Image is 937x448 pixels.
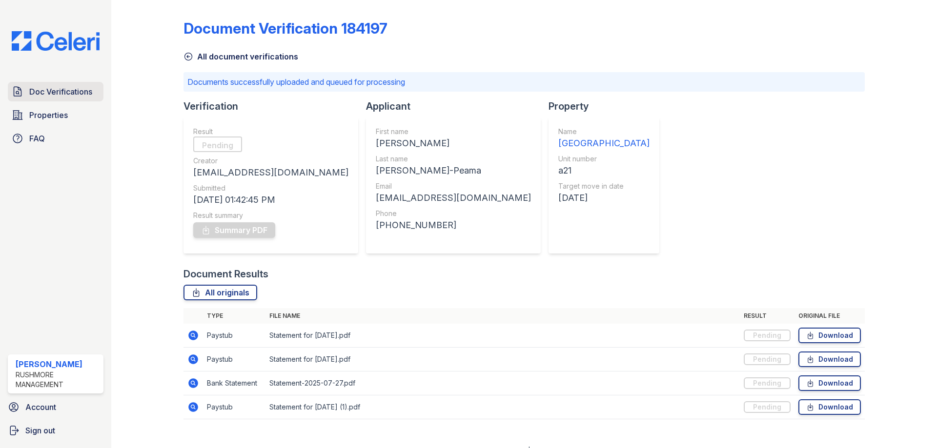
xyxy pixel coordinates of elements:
[376,127,531,136] div: First name
[4,31,107,51] img: CE_Logo_Blue-a8612792a0a2168367f1c8372b55b34899dd931a85d93a1a3d3e32e68fde9ad4.png
[366,99,549,113] div: Applicant
[558,181,650,191] div: Target move in date
[187,76,861,88] p: Documents successfully uploaded and queued for processing
[183,19,387,37] div: Document Verification 184197
[798,375,861,391] a: Download
[744,377,791,389] div: Pending
[376,209,531,218] div: Phone
[558,127,650,136] div: Name
[203,395,265,419] td: Paystub
[183,51,298,62] a: All document verifications
[794,308,865,324] th: Original file
[193,183,348,193] div: Submitted
[265,395,740,419] td: Statement for [DATE] (1).pdf
[193,136,242,152] div: Pending
[4,397,107,417] a: Account
[25,401,56,413] span: Account
[558,136,650,150] div: [GEOGRAPHIC_DATA]
[376,181,531,191] div: Email
[376,218,531,232] div: [PHONE_NUMBER]
[8,105,103,125] a: Properties
[558,127,650,150] a: Name [GEOGRAPHIC_DATA]
[16,358,100,370] div: [PERSON_NAME]
[558,164,650,177] div: a21
[29,86,92,97] span: Doc Verifications
[376,191,531,205] div: [EMAIL_ADDRESS][DOMAIN_NAME]
[376,154,531,164] div: Last name
[265,324,740,348] td: Statement for [DATE].pdf
[8,129,103,148] a: FAQ
[183,267,268,281] div: Document Results
[193,127,348,136] div: Result
[29,109,68,121] span: Properties
[798,351,861,367] a: Download
[265,348,740,371] td: Statement for [DATE].pdf
[16,370,100,390] div: Rushmore Management
[798,328,861,343] a: Download
[193,156,348,166] div: Creator
[8,82,103,101] a: Doc Verifications
[193,211,348,220] div: Result summary
[744,330,791,341] div: Pending
[4,421,107,440] a: Sign out
[376,136,531,150] div: [PERSON_NAME]
[558,154,650,164] div: Unit number
[798,399,861,415] a: Download
[203,371,265,395] td: Bank Statement
[25,425,55,436] span: Sign out
[740,308,794,324] th: Result
[744,353,791,365] div: Pending
[265,371,740,395] td: Statement-2025-07-27.pdf
[203,324,265,348] td: Paystub
[744,401,791,413] div: Pending
[183,99,366,113] div: Verification
[203,308,265,324] th: Type
[193,193,348,207] div: [DATE] 01:42:45 PM
[549,99,667,113] div: Property
[193,166,348,179] div: [EMAIL_ADDRESS][DOMAIN_NAME]
[376,164,531,177] div: [PERSON_NAME]-Peama
[265,308,740,324] th: File name
[203,348,265,371] td: Paystub
[29,133,45,144] span: FAQ
[183,285,257,300] a: All originals
[558,191,650,205] div: [DATE]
